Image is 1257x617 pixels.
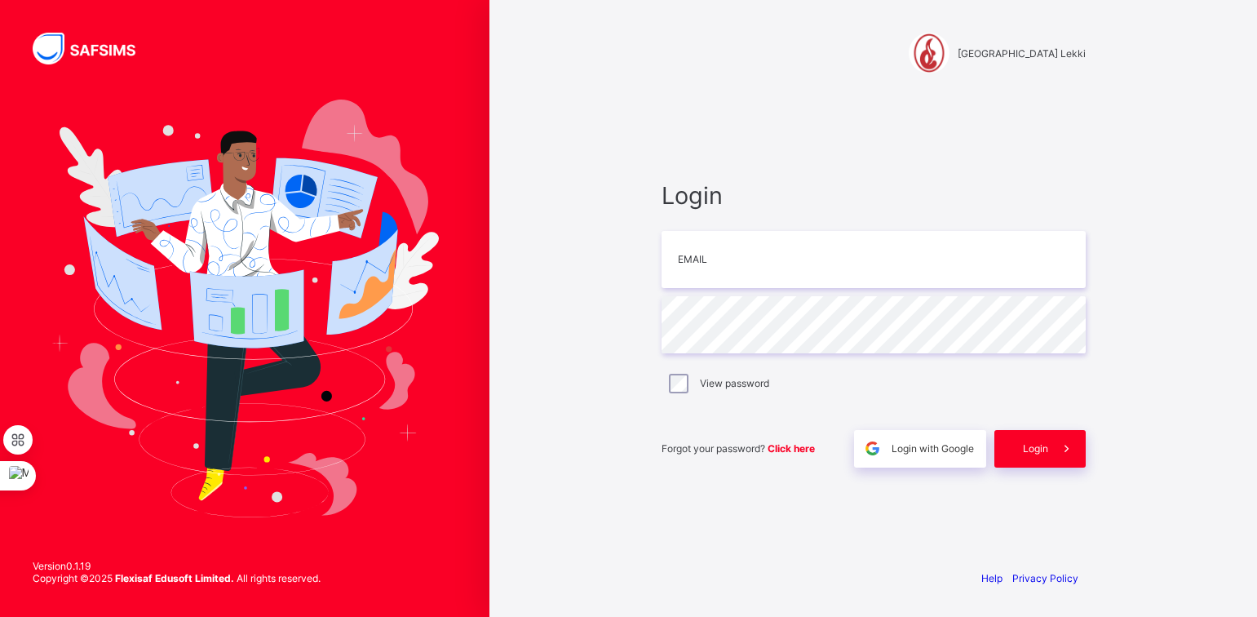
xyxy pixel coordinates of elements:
span: Login [1023,442,1048,455]
span: Copyright © 2025 All rights reserved. [33,572,321,584]
a: Click here [768,442,815,455]
img: google.396cfc9801f0270233282035f929180a.svg [863,439,882,458]
label: View password [700,377,769,389]
span: Forgot your password? [662,442,815,455]
a: Privacy Policy [1012,572,1078,584]
img: Hero Image [51,100,439,517]
strong: Flexisaf Edusoft Limited. [115,572,234,584]
a: Help [981,572,1003,584]
span: Version 0.1.19 [33,560,321,572]
span: [GEOGRAPHIC_DATA] Lekki [958,47,1086,60]
span: Login [662,181,1086,210]
span: Login with Google [892,442,974,455]
img: SAFSIMS Logo [33,33,155,64]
